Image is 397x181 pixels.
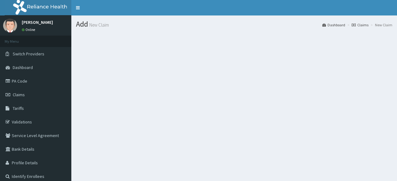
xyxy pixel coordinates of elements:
[22,28,37,32] a: Online
[13,92,25,97] span: Claims
[13,106,24,111] span: Tariffs
[13,65,33,70] span: Dashboard
[22,20,53,24] p: [PERSON_NAME]
[322,22,345,28] a: Dashboard
[3,19,17,32] img: User Image
[88,23,109,27] small: New Claim
[13,51,44,57] span: Switch Providers
[76,20,392,28] h1: Add
[369,22,392,28] li: New Claim
[352,22,368,28] a: Claims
